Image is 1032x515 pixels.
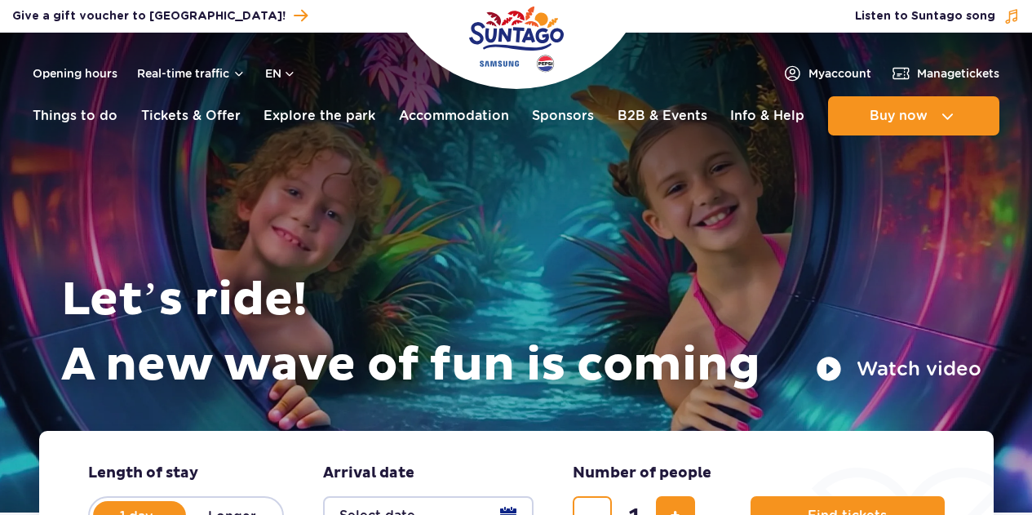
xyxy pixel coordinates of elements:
span: Arrival date [323,464,414,483]
span: Buy now [870,109,928,123]
span: Listen to Suntago song [855,8,995,24]
button: Real-time traffic [137,67,246,80]
a: Accommodation [399,96,509,135]
a: Give a gift voucher to [GEOGRAPHIC_DATA]! [12,5,308,27]
button: en [265,65,296,82]
button: Buy now [828,96,999,135]
a: B2B & Events [618,96,707,135]
button: Watch video [816,356,981,382]
span: Number of people [573,464,711,483]
span: My account [808,65,871,82]
a: Info & Help [730,96,804,135]
a: Myaccount [782,64,871,83]
a: Explore the park [264,96,375,135]
span: Give a gift voucher to [GEOGRAPHIC_DATA]! [12,8,286,24]
a: Opening hours [33,65,117,82]
a: Things to do [33,96,117,135]
h1: Let’s ride! A new wave of fun is coming [61,268,981,398]
span: Manage tickets [917,65,999,82]
a: Sponsors [532,96,594,135]
span: Length of stay [88,464,198,483]
button: Listen to Suntago song [855,8,1020,24]
a: Managetickets [891,64,999,83]
a: Tickets & Offer [141,96,241,135]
